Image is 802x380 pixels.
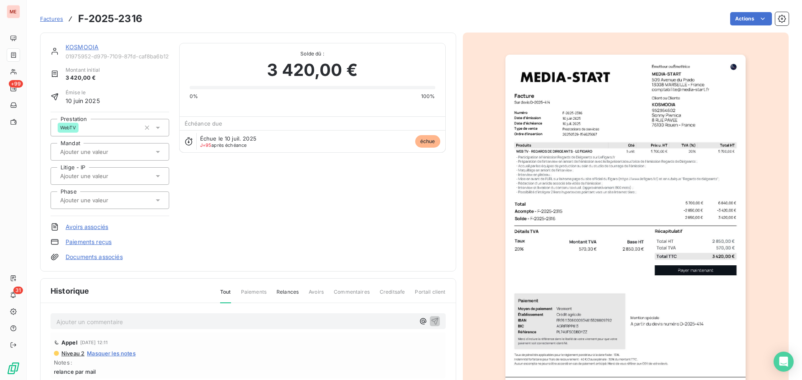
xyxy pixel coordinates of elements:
[200,142,212,148] span: J+95
[334,288,370,302] span: Commentaires
[66,238,112,246] a: Paiements reçus
[66,253,123,261] a: Documents associés
[66,96,100,105] span: 10 juin 2025
[40,15,63,23] a: Factures
[220,288,231,303] span: Tout
[60,125,76,130] span: WebTV
[241,288,266,302] span: Paiements
[61,339,78,346] span: Appel
[66,89,100,96] span: Émise le
[277,288,299,302] span: Relances
[9,80,23,88] span: +99
[7,362,20,375] img: Logo LeanPay
[54,359,442,366] span: Notes :
[13,287,23,294] span: 31
[415,288,445,302] span: Portail client
[66,43,99,50] a: KOSMOOIA
[51,285,89,297] span: Historique
[774,352,794,372] div: Open Intercom Messenger
[7,5,20,18] div: ME
[190,93,198,100] span: 0%
[40,15,63,22] span: Factures
[66,53,169,60] span: 01975952-d979-7109-87fd-caf8ba6b1212
[80,340,108,345] span: [DATE] 12:11
[59,148,143,156] input: Ajouter une valeur
[59,172,143,180] input: Ajouter une valeur
[87,350,136,357] span: Masquer les notes
[200,135,256,142] span: Échue le 10 juil. 2025
[66,223,108,231] a: Avoirs associés
[66,74,100,82] span: 3 420,00 €
[66,66,100,74] span: Montant initial
[730,12,772,25] button: Actions
[190,50,435,58] span: Solde dû :
[415,135,440,148] span: échue
[380,288,405,302] span: Creditsafe
[267,58,358,83] span: 3 420,00 €
[309,288,324,302] span: Avoirs
[59,196,143,204] input: Ajouter une valeur
[78,11,142,26] h3: F-2025-2316
[54,368,442,375] span: relance par mail
[61,350,84,357] span: Niveau 2
[185,120,223,127] span: Échéance due
[421,93,435,100] span: 100%
[200,143,247,148] span: après échéance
